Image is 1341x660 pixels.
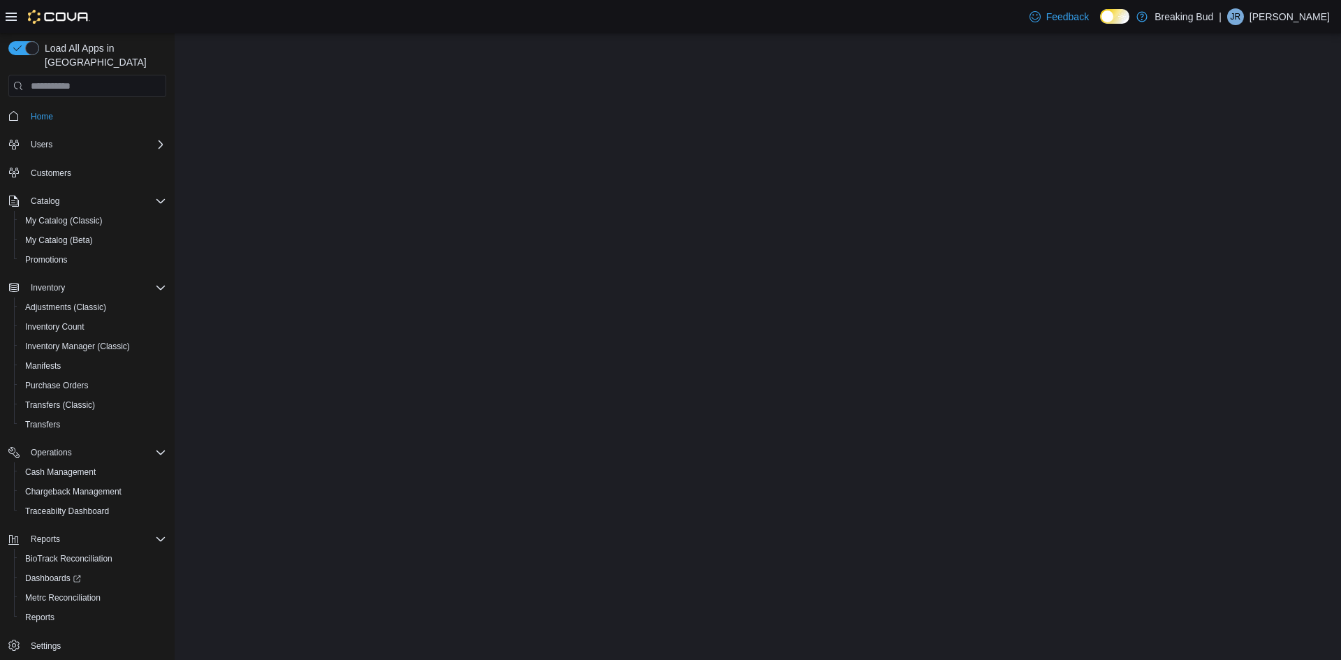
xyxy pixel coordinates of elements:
[3,105,172,126] button: Home
[31,640,61,652] span: Settings
[14,415,172,434] button: Transfers
[1155,8,1213,25] p: Breaking Bud
[20,338,166,355] span: Inventory Manager (Classic)
[25,165,77,182] a: Customers
[31,282,65,293] span: Inventory
[14,569,172,588] a: Dashboards
[25,486,122,497] span: Chargeback Management
[25,302,106,313] span: Adjustments (Classic)
[25,399,95,411] span: Transfers (Classic)
[20,251,166,268] span: Promotions
[3,443,172,462] button: Operations
[14,549,172,569] button: BioTrack Reconciliation
[20,464,101,481] a: Cash Management
[20,416,166,433] span: Transfers
[25,531,66,548] button: Reports
[20,397,101,413] a: Transfers (Classic)
[25,215,103,226] span: My Catalog (Classic)
[3,191,172,211] button: Catalog
[14,337,172,356] button: Inventory Manager (Classic)
[25,254,68,265] span: Promotions
[20,503,166,520] span: Traceabilty Dashboard
[20,483,166,500] span: Chargeback Management
[25,612,54,623] span: Reports
[20,358,166,374] span: Manifests
[20,609,60,626] a: Reports
[14,588,172,608] button: Metrc Reconciliation
[25,553,112,564] span: BioTrack Reconciliation
[25,638,66,654] a: Settings
[3,163,172,183] button: Customers
[20,318,166,335] span: Inventory Count
[20,377,94,394] a: Purchase Orders
[20,570,87,587] a: Dashboards
[20,299,112,316] a: Adjustments (Classic)
[20,464,166,481] span: Cash Management
[1250,8,1330,25] p: [PERSON_NAME]
[3,278,172,298] button: Inventory
[20,232,98,249] a: My Catalog (Beta)
[14,250,172,270] button: Promotions
[25,380,89,391] span: Purchase Orders
[14,317,172,337] button: Inventory Count
[20,212,108,229] a: My Catalog (Classic)
[1219,8,1222,25] p: |
[25,164,166,182] span: Customers
[14,230,172,250] button: My Catalog (Beta)
[25,419,60,430] span: Transfers
[25,467,96,478] span: Cash Management
[20,589,166,606] span: Metrc Reconciliation
[25,506,109,517] span: Traceabilty Dashboard
[25,531,166,548] span: Reports
[20,338,135,355] a: Inventory Manager (Classic)
[20,377,166,394] span: Purchase Orders
[14,462,172,482] button: Cash Management
[25,592,101,603] span: Metrc Reconciliation
[20,570,166,587] span: Dashboards
[31,168,71,179] span: Customers
[1024,3,1094,31] a: Feedback
[20,550,166,567] span: BioTrack Reconciliation
[14,482,172,501] button: Chargeback Management
[1227,8,1244,25] div: Josue Reyes
[14,376,172,395] button: Purchase Orders
[20,589,106,606] a: Metrc Reconciliation
[25,637,166,654] span: Settings
[20,299,166,316] span: Adjustments (Classic)
[28,10,90,24] img: Cova
[39,41,166,69] span: Load All Apps in [GEOGRAPHIC_DATA]
[25,341,130,352] span: Inventory Manager (Classic)
[25,321,85,332] span: Inventory Count
[3,636,172,656] button: Settings
[31,447,72,458] span: Operations
[31,534,60,545] span: Reports
[20,318,90,335] a: Inventory Count
[31,196,59,207] span: Catalog
[20,550,118,567] a: BioTrack Reconciliation
[14,298,172,317] button: Adjustments (Classic)
[20,397,166,413] span: Transfers (Classic)
[25,360,61,372] span: Manifests
[20,212,166,229] span: My Catalog (Classic)
[20,609,166,626] span: Reports
[25,136,58,153] button: Users
[1046,10,1089,24] span: Feedback
[25,444,78,461] button: Operations
[20,503,115,520] a: Traceabilty Dashboard
[20,251,73,268] a: Promotions
[31,111,53,122] span: Home
[25,279,71,296] button: Inventory
[14,211,172,230] button: My Catalog (Classic)
[25,136,166,153] span: Users
[1231,8,1241,25] span: JR
[20,416,66,433] a: Transfers
[14,395,172,415] button: Transfers (Classic)
[25,193,166,210] span: Catalog
[3,529,172,549] button: Reports
[31,139,52,150] span: Users
[25,279,166,296] span: Inventory
[3,135,172,154] button: Users
[20,358,66,374] a: Manifests
[1100,9,1129,24] input: Dark Mode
